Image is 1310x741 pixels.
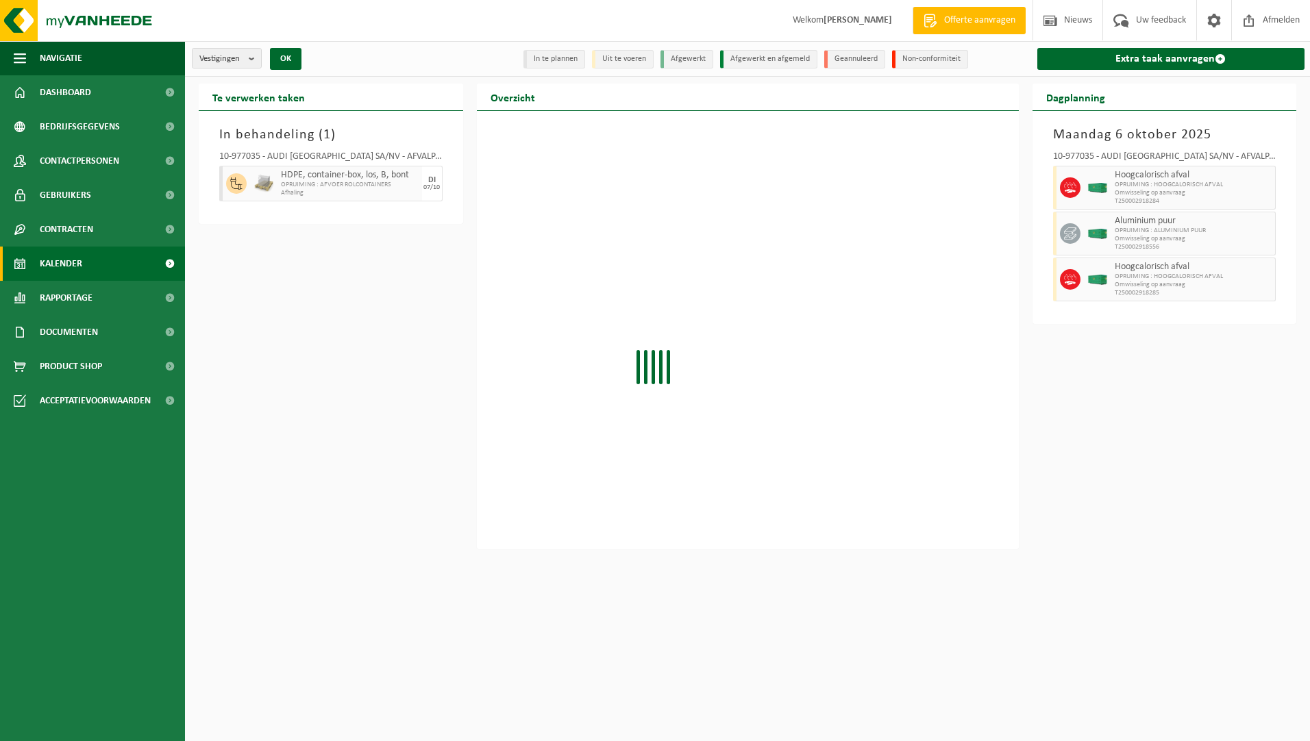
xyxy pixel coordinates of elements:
span: Afhaling [281,189,419,197]
span: OPRUIMING : HOOGCALORISCH AFVAL [1115,181,1272,189]
li: Afgewerkt en afgemeld [720,50,817,68]
span: Acceptatievoorwaarden [40,384,151,418]
li: Non-conformiteit [892,50,968,68]
div: DI [428,176,436,184]
li: In te plannen [523,50,585,68]
span: Vestigingen [199,49,243,69]
span: Bedrijfsgegevens [40,110,120,144]
button: Vestigingen [192,48,262,68]
span: Kalender [40,247,82,281]
span: OPRUIMING : AFVOER ROLCONTAINERS [281,181,419,189]
span: Rapportage [40,281,92,315]
span: Contracten [40,212,93,247]
h2: Te verwerken taken [199,84,319,110]
span: Navigatie [40,41,82,75]
span: Product Shop [40,349,102,384]
span: 1 [323,128,331,142]
span: Documenten [40,315,98,349]
button: OK [270,48,301,70]
img: LP-PA-00000-WDN-11 [254,173,274,194]
strong: [PERSON_NAME] [824,15,892,25]
a: Offerte aanvragen [913,7,1026,34]
span: T250002918556 [1115,243,1272,251]
div: 07/10 [423,184,440,191]
span: Contactpersonen [40,144,119,178]
span: OPRUIMING : HOOGCALORISCH AFVAL [1115,273,1272,281]
span: Aluminium puur [1115,216,1272,227]
img: HK-XC-40-GN-00 [1087,183,1108,193]
h2: Dagplanning [1033,84,1119,110]
span: Dashboard [40,75,91,110]
span: Omwisseling op aanvraag [1115,235,1272,243]
li: Uit te voeren [592,50,654,68]
li: Afgewerkt [660,50,713,68]
span: Offerte aanvragen [941,14,1019,27]
h2: Overzicht [477,84,549,110]
h3: Maandag 6 oktober 2025 [1053,125,1276,145]
span: OPRUIMING : ALUMINIUM PUUR [1115,227,1272,235]
span: Gebruikers [40,178,91,212]
span: Omwisseling op aanvraag [1115,281,1272,289]
a: Extra taak aanvragen [1037,48,1305,70]
div: 10-977035 - AUDI [GEOGRAPHIC_DATA] SA/NV - AFVALPARK AP – OPRUIMING EOP - VORST [219,152,443,166]
span: T250002918284 [1115,197,1272,205]
li: Geannuleerd [824,50,885,68]
h3: In behandeling ( ) [219,125,443,145]
img: HK-XC-40-GN-00 [1087,275,1108,285]
div: 10-977035 - AUDI [GEOGRAPHIC_DATA] SA/NV - AFVALPARK AP – OPRUIMING EOP - VORST [1053,152,1276,166]
span: HDPE, container-box, los, B, bont [281,170,419,181]
span: Omwisseling op aanvraag [1115,189,1272,197]
span: T250002918285 [1115,289,1272,297]
span: Hoogcalorisch afval [1115,170,1272,181]
span: Hoogcalorisch afval [1115,262,1272,273]
img: HK-XC-40-GN-00 [1087,229,1108,239]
